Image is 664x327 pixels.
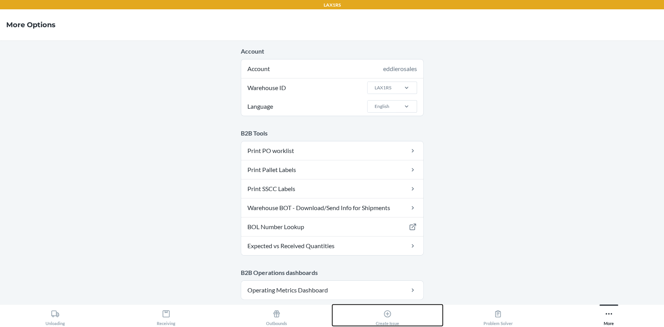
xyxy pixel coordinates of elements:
div: Account [241,59,423,78]
button: Receiving [111,304,222,326]
div: Create Issue [376,306,399,326]
p: Account [241,47,424,56]
p: LAX1RS [324,2,341,9]
span: Language [246,97,274,116]
a: Print SSCC Labels [241,179,423,198]
p: B2B Tools [241,129,424,138]
button: Problem Solver [443,304,554,326]
a: Print PO worklist [241,141,423,160]
a: Print Pallet Labels [241,160,423,179]
div: eddierosales [383,64,417,73]
a: Warehouse BOT - Download/Send Info for Shipments [241,198,423,217]
div: English [375,103,389,110]
span: Warehouse ID [246,78,287,97]
a: Operating Metrics Dashboard [241,281,423,299]
p: B2B Operations dashboards [241,268,424,277]
div: Receiving [157,306,175,326]
button: Create Issue [332,304,443,326]
div: Outbounds [266,306,287,326]
button: Outbounds [221,304,332,326]
div: Problem Solver [484,306,512,326]
a: Expected vs Received Quantities [241,237,423,255]
div: LAX1RS [375,84,391,91]
div: Unloading [46,306,65,326]
h4: More Options [6,20,56,30]
a: BOL Number Lookup [241,217,423,236]
div: More [604,306,614,326]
